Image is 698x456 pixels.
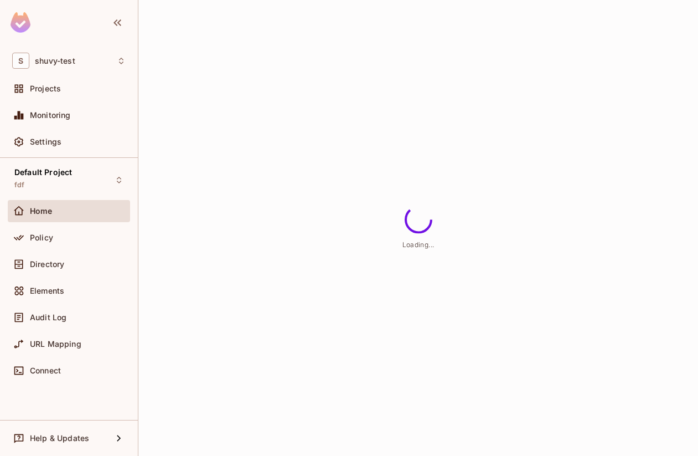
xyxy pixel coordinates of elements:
span: Connect [30,366,61,375]
span: URL Mapping [30,340,81,349]
span: Monitoring [30,111,71,120]
span: Policy [30,233,53,242]
span: Directory [30,260,64,269]
span: Help & Updates [30,434,89,443]
span: Home [30,207,53,216]
span: fdf [14,181,24,189]
span: Audit Log [30,313,66,322]
span: S [12,53,29,69]
span: Loading... [402,240,435,248]
span: Projects [30,84,61,93]
span: Default Project [14,168,72,177]
span: Settings [30,137,61,146]
span: Elements [30,286,64,295]
img: SReyMgAAAABJRU5ErkJggg== [11,12,30,33]
span: Workspace: shuvy-test [35,57,75,65]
